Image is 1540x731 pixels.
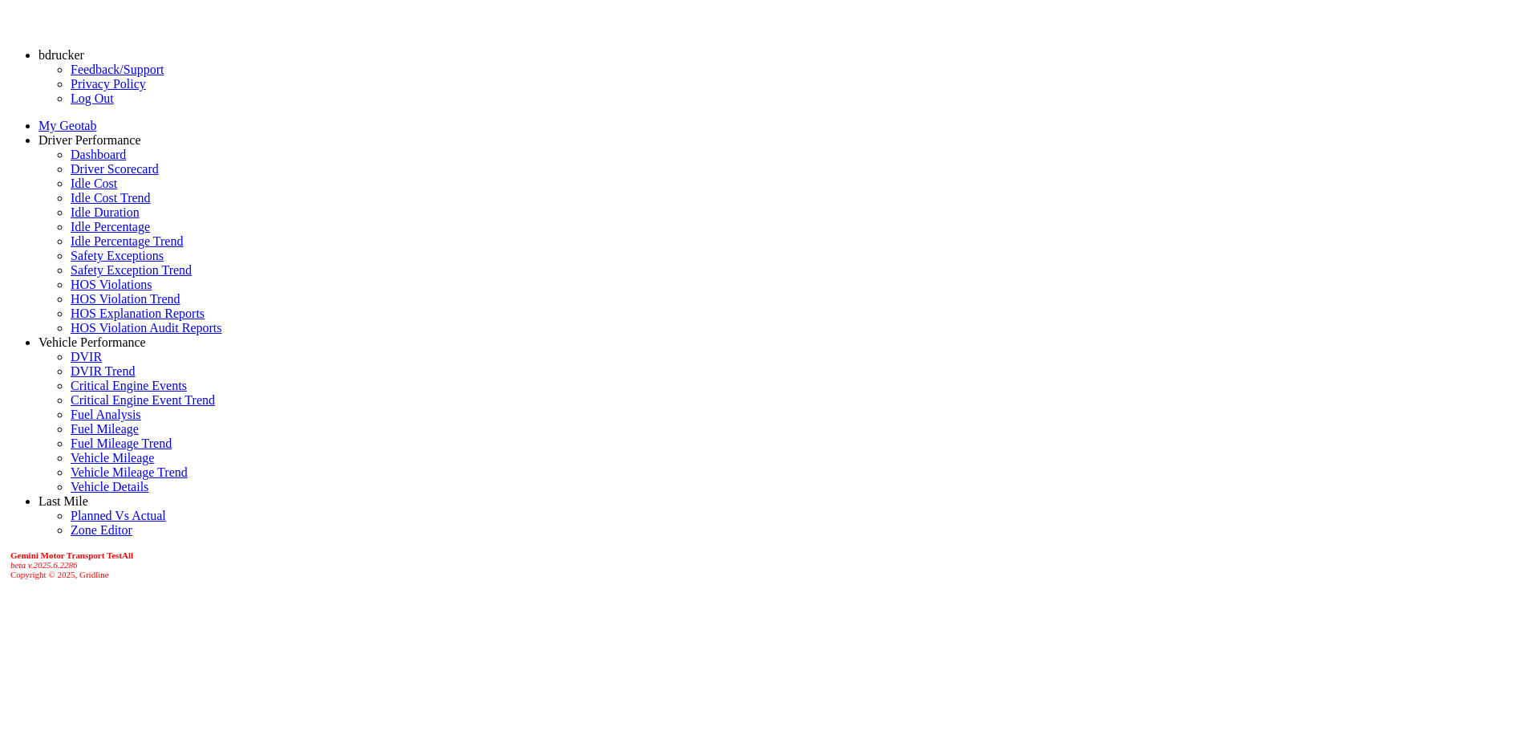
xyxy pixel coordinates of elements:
[71,63,164,76] a: Feedback/Support
[71,249,164,262] a: Safety Exceptions
[71,451,154,465] a: Vehicle Mileage
[71,422,139,436] a: Fuel Mileage
[71,379,187,392] a: Critical Engine Events
[71,350,102,363] a: DVIR
[10,550,133,560] b: Gemini Motor Transport TestAll
[71,509,166,522] a: Planned Vs Actual
[71,393,215,407] a: Critical Engine Event Trend
[71,77,146,91] a: Privacy Policy
[38,335,146,349] a: Vehicle Performance
[71,465,188,479] a: Vehicle Mileage Trend
[38,133,141,147] a: Driver Performance
[71,437,172,450] a: Fuel Mileage Trend
[71,263,192,277] a: Safety Exception Trend
[71,523,132,537] a: Zone Editor
[71,364,135,378] a: DVIR Trend
[71,321,222,335] a: HOS Violation Audit Reports
[71,408,141,421] a: Fuel Analysis
[71,148,126,161] a: Dashboard
[38,48,84,62] a: bdrucker
[71,292,180,306] a: HOS Violation Trend
[71,177,117,190] a: Idle Cost
[71,162,159,176] a: Driver Scorecard
[71,480,148,493] a: Vehicle Details
[71,191,151,205] a: Idle Cost Trend
[71,278,152,291] a: HOS Violations
[71,234,183,248] a: Idle Percentage Trend
[71,220,150,234] a: Idle Percentage
[38,494,88,508] a: Last Mile
[10,560,78,570] i: beta v.2025.6.2286
[10,550,1534,579] div: Copyright © 2025, Gridline
[71,205,140,219] a: Idle Duration
[38,119,96,132] a: My Geotab
[71,91,114,105] a: Log Out
[71,307,205,320] a: HOS Explanation Reports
